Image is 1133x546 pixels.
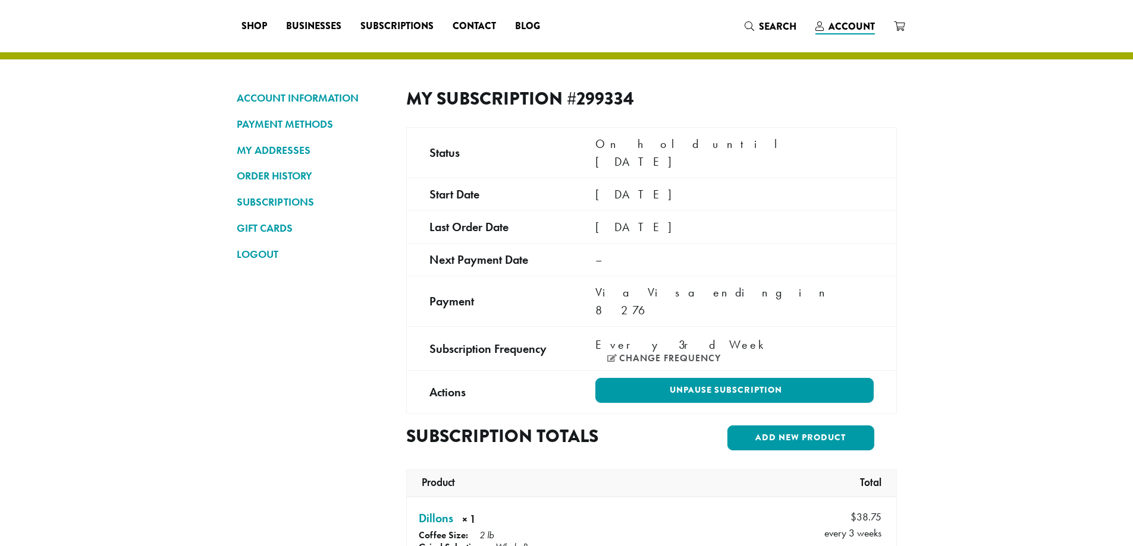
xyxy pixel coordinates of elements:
a: Blog [506,17,550,36]
th: Product [410,470,461,496]
strong: Coffee Size: [419,529,468,541]
a: Add new product [727,425,874,450]
p: 2 lb [479,529,494,541]
span: Every 3rd Week [595,336,770,354]
a: ACCOUNT INFORMATION [237,88,388,108]
span: Via Visa ending in 8276 [595,285,833,318]
td: [DATE] [573,178,896,211]
td: [DATE] [573,211,896,244]
td: Subscription Frequency [406,327,573,371]
span: Contact [453,19,496,34]
a: SUBSCRIPTIONS [237,192,388,212]
a: Dillons [419,509,453,527]
span: Blog [515,19,540,34]
a: Change frequency [607,354,721,363]
a: PAYMENT METHODS [237,114,388,134]
a: Account [806,17,884,36]
td: Start date [406,178,573,211]
a: Subscriptions [351,17,443,36]
a: ORDER HISTORY [237,166,388,186]
a: LOGOUT [237,244,388,264]
td: every 3 weeks [777,497,896,544]
span: 38.75 [850,509,881,525]
a: Businesses [277,17,351,36]
span: $ [850,510,856,523]
a: Search [735,17,806,36]
span: Businesses [286,19,341,34]
td: Payment [406,276,573,327]
a: Unpause Subscription [595,378,873,403]
a: Shop [232,17,277,36]
td: Next payment date [406,244,573,276]
span: Account [828,20,875,33]
span: Subscriptions [360,19,434,34]
h2: Subscription totals [406,425,642,447]
strong: × 1 [462,512,569,530]
td: On hold until [DATE] [573,128,896,178]
span: Shop [241,19,267,34]
span: Search [759,20,796,33]
a: Contact [443,17,506,36]
th: Total [854,470,893,496]
a: GIFT CARDS [237,218,388,238]
td: Actions [406,371,573,414]
td: Status [406,128,573,178]
a: MY ADDRESSES [237,140,388,160]
td: – [573,244,896,276]
td: Last order date [406,211,573,244]
h2: My Subscription #299334 [406,88,642,109]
